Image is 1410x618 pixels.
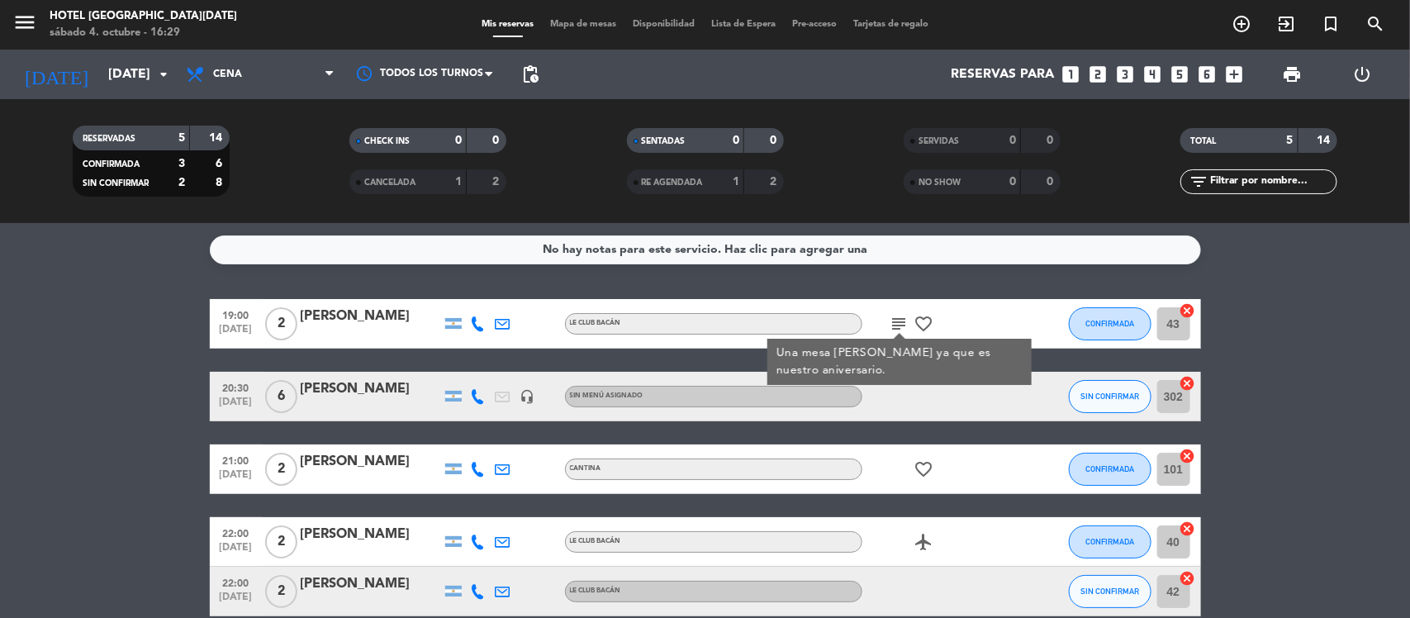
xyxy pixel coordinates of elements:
span: [DATE] [216,542,257,561]
i: cancel [1180,570,1196,587]
span: SIN CONFIRMAR [1080,587,1139,596]
i: power_settings_new [1352,64,1372,84]
span: RE AGENDADA [642,178,703,187]
strong: 6 [216,158,226,169]
i: search [1365,14,1385,34]
span: CONFIRMADA [1085,537,1134,546]
strong: 0 [1047,176,1056,188]
span: Cena [213,69,242,80]
span: 6 [265,380,297,413]
div: [PERSON_NAME] [301,306,441,327]
i: looks_two [1088,64,1109,85]
button: CONFIRMADA [1069,307,1151,340]
button: CONFIRMADA [1069,525,1151,559]
button: CONFIRMADA [1069,453,1151,486]
strong: 2 [178,177,185,188]
span: Le Club Bacán [570,538,621,544]
strong: 14 [1317,135,1334,146]
i: arrow_drop_down [154,64,173,84]
i: looks_3 [1115,64,1137,85]
div: Una mesa [PERSON_NAME] ya que es nuestro aniversario. [776,345,1023,379]
span: print [1282,64,1302,84]
i: looks_4 [1142,64,1164,85]
span: 22:00 [216,523,257,542]
i: cancel [1180,302,1196,319]
span: Lista de Espera [703,20,784,29]
span: SENTADAS [642,137,686,145]
i: add_box [1224,64,1246,85]
i: looks_5 [1170,64,1191,85]
strong: 8 [216,177,226,188]
i: filter_list [1189,172,1208,192]
i: favorite_border [914,314,934,334]
button: SIN CONFIRMAR [1069,575,1151,608]
span: 2 [265,307,297,340]
i: favorite_border [914,459,934,479]
span: Mapa de mesas [542,20,624,29]
div: [PERSON_NAME] [301,573,441,595]
div: [PERSON_NAME] [301,451,441,473]
span: [DATE] [216,324,257,343]
span: 21:00 [216,450,257,469]
i: headset_mic [520,389,535,404]
strong: 0 [770,135,780,146]
span: Le Club Bacán [570,587,621,594]
div: LOG OUT [1327,50,1398,99]
span: RESERVADAS [83,135,135,143]
span: Cantina [570,465,601,472]
span: [DATE] [216,397,257,416]
i: subject [890,314,909,334]
strong: 3 [178,158,185,169]
span: CONFIRMADA [83,160,140,169]
button: SIN CONFIRMAR [1069,380,1151,413]
i: airplanemode_active [914,532,934,552]
div: [PERSON_NAME] [301,378,441,400]
span: 2 [265,575,297,608]
span: 2 [265,525,297,559]
span: Tarjetas de regalo [845,20,937,29]
span: Le Club Bacán [570,320,621,326]
span: 20:30 [216,378,257,397]
span: [DATE] [216,469,257,488]
i: cancel [1180,448,1196,464]
div: sábado 4. octubre - 16:29 [50,25,237,41]
strong: 0 [493,135,503,146]
i: cancel [1180,521,1196,537]
i: exit_to_app [1276,14,1296,34]
span: Reservas para [952,67,1055,83]
strong: 14 [209,132,226,144]
strong: 0 [455,135,462,146]
strong: 5 [178,132,185,144]
span: Disponibilidad [624,20,703,29]
i: menu [12,10,37,35]
span: pending_actions [520,64,540,84]
span: CANCELADA [364,178,415,187]
span: 19:00 [216,305,257,324]
span: Pre-acceso [784,20,845,29]
span: CONFIRMADA [1085,319,1134,328]
i: looks_6 [1197,64,1218,85]
span: Mis reservas [473,20,542,29]
input: Filtrar por nombre... [1208,173,1336,191]
span: 2 [265,453,297,486]
span: SIN CONFIRMAR [83,179,149,188]
span: 22:00 [216,573,257,592]
span: SIN CONFIRMAR [1080,392,1139,401]
strong: 2 [493,176,503,188]
strong: 2 [770,176,780,188]
strong: 1 [455,176,462,188]
span: TOTAL [1190,137,1216,145]
span: Sin menú asignado [570,392,643,399]
span: SERVIDAS [919,137,959,145]
strong: 0 [1009,176,1016,188]
div: Hotel [GEOGRAPHIC_DATA][DATE] [50,8,237,25]
strong: 1 [733,176,739,188]
strong: 0 [1047,135,1056,146]
strong: 0 [1009,135,1016,146]
div: [PERSON_NAME] [301,524,441,545]
button: menu [12,10,37,40]
span: NO SHOW [919,178,961,187]
span: CONFIRMADA [1085,464,1134,473]
i: looks_one [1061,64,1082,85]
span: [DATE] [216,592,257,611]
